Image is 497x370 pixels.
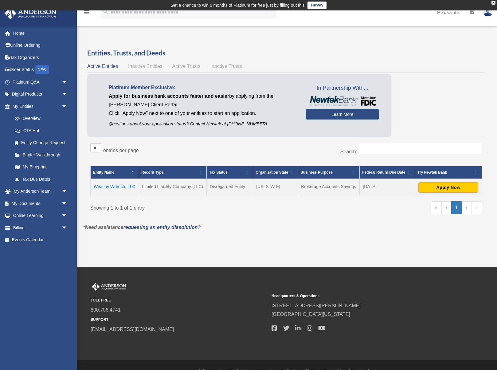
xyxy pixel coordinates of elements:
[256,170,288,175] span: Organization State
[61,76,74,89] span: arrow_drop_down
[4,222,77,234] a: Billingarrow_drop_down
[471,201,482,214] a: Last
[207,179,253,196] td: Disregarded Entity
[103,148,139,153] label: entries per page
[91,297,267,304] small: TOLL FREE
[309,96,376,106] img: NewtekBankLogoSM.png
[123,225,198,230] a: requesting an entity dissolution
[483,8,492,17] img: User Pic
[210,64,242,69] span: Inactive Trusts
[451,201,462,214] a: 1
[207,166,253,179] th: Tax Status: Activate to sort
[491,1,495,5] div: close
[83,9,90,16] i: menu
[3,7,58,19] img: Anderson Advisors Platinum Portal
[360,179,415,196] td: [DATE]
[91,317,267,323] small: SUPPORT
[128,64,162,69] span: Inactive Entities
[418,182,478,193] button: Apply Now
[253,179,298,196] td: [US_STATE]
[209,170,228,175] span: Tax Status
[139,179,207,196] td: Limited Liability Company (LLC)
[142,170,164,175] span: Record Type
[417,169,472,176] div: Try Newtek Bank
[61,88,74,101] span: arrow_drop_down
[109,120,296,128] p: Questions about your application status? Contact Newtek at [PHONE_NUMBER]
[83,225,201,230] em: *Need assistance ?
[87,48,485,58] h3: Entities, Trusts, and Deeds
[91,307,121,313] a: 800.706.4741
[91,327,174,332] a: [EMAIL_ADDRESS][DOMAIN_NAME]
[4,100,74,112] a: My Entitiesarrow_drop_down
[9,137,74,149] a: Entity Change Request
[4,64,77,76] a: Order StatusNEW
[103,8,109,15] i: search
[4,76,77,88] a: Platinum Q&Aarrow_drop_down
[109,93,229,99] span: Apply for business bank accounts faster and easier
[139,166,207,179] th: Record Type: Activate to sort
[61,100,74,113] span: arrow_drop_down
[172,64,201,69] span: Active Trusts
[298,179,360,196] td: Brokerage Accounts Savings
[4,185,77,198] a: My Anderson Teamarrow_drop_down
[362,170,405,175] span: Federal Return Due Date
[9,161,74,173] a: My Blueprint
[61,210,74,222] span: arrow_drop_down
[90,201,282,212] div: Showing 1 to 1 of 1 entry
[91,283,127,291] img: Anderson Advisors Platinum Portal
[4,197,77,210] a: My Documentsarrow_drop_down
[109,109,296,118] p: Click "Apply Now" next to one of your entities to start an application.
[272,312,350,317] a: [GEOGRAPHIC_DATA][US_STATE]
[272,293,448,299] small: Headquarters & Operations
[298,166,360,179] th: Business Purpose: Activate to sort
[83,11,90,16] a: menu
[91,179,139,196] td: Wealthy Wrench, LLC
[61,185,74,198] span: arrow_drop_down
[93,170,114,175] span: Entity Name
[35,65,49,74] div: NEW
[4,88,77,100] a: Digital Productsarrow_drop_down
[4,51,77,64] a: Tax Organizers
[9,149,74,161] a: Binder Walkthrough
[415,166,482,179] th: Try Newtek Bank : Activate to sort
[307,2,327,9] a: survey
[4,210,77,222] a: Online Learningarrow_drop_down
[360,166,415,179] th: Federal Return Due Date: Activate to sort
[340,149,357,154] label: Search:
[253,166,298,179] th: Organization State: Activate to sort
[4,39,77,52] a: Online Ordering
[109,83,296,92] p: Platinum Member Exclusive:
[9,124,74,137] a: CTA Hub
[306,109,379,120] a: Learn More
[61,222,74,234] span: arrow_drop_down
[170,2,305,9] div: Get a chance to win 6 months of Platinum for free just by filling out this
[9,112,71,125] a: Overview
[306,83,379,93] span: In Partnership With...
[300,170,333,175] span: Business Purpose
[4,234,77,246] a: Events Calendar
[91,166,139,179] th: Entity Name: Activate to invert sorting
[462,201,471,214] a: Next
[109,92,296,109] p: by applying from the [PERSON_NAME] Client Portal.
[4,27,77,39] a: Home
[9,173,74,185] a: Tax Due Dates
[87,64,118,69] span: Active Entities
[442,201,451,214] a: Previous
[61,197,74,210] span: arrow_drop_down
[431,201,442,214] a: First
[272,303,361,308] a: [STREET_ADDRESS][PERSON_NAME]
